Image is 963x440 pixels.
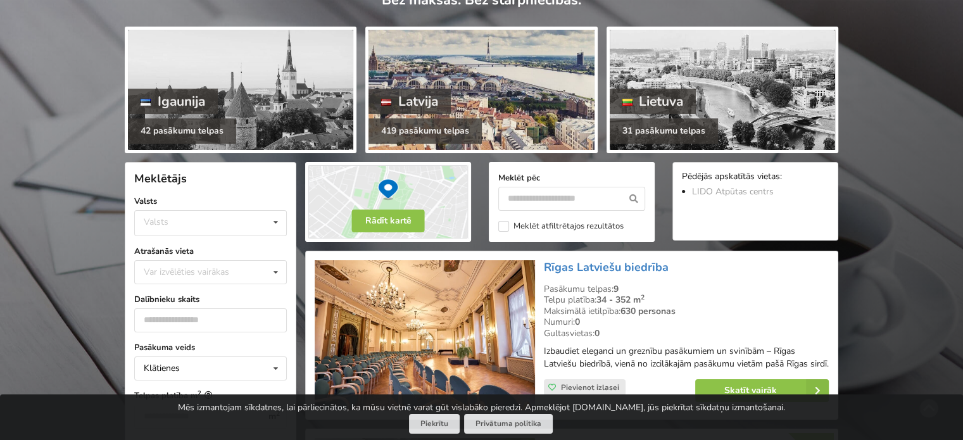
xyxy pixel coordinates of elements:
[544,260,669,275] a: Rīgas Latviešu biedrība
[368,89,451,114] div: Latvija
[610,89,696,114] div: Lietuva
[620,305,676,317] strong: 630 personas
[544,328,829,339] div: Gultasvietas:
[544,345,829,370] p: Izbaudiet eleganci un greznību pasākumiem un svinībām – Rīgas Latviešu biedrībā, vienā no izcilāk...
[368,118,482,144] div: 419 pasākumu telpas
[134,293,287,306] label: Dalībnieku skaits
[134,341,287,354] label: Pasākuma veids
[128,118,236,144] div: 42 pasākumu telpas
[544,294,829,306] div: Telpu platība:
[134,389,287,402] label: Telpas platība m
[641,292,645,302] sup: 2
[544,306,829,317] div: Maksimālā ietilpība:
[682,172,829,184] div: Pēdējās apskatītās vietas:
[409,414,460,434] button: Piekrītu
[464,414,553,434] a: Privātuma politika
[607,27,838,153] a: Lietuva 31 pasākumu telpas
[125,27,356,153] a: Igaunija 42 pasākumu telpas
[596,294,645,306] strong: 34 - 352 m
[305,162,471,242] img: Rādīt kartē
[544,317,829,328] div: Numuri:
[128,89,218,114] div: Igaunija
[134,195,287,208] label: Valsts
[134,171,187,186] span: Meklētājs
[352,210,425,232] button: Rādīt kartē
[198,389,201,397] sup: 2
[144,217,168,227] div: Valsts
[141,265,258,279] div: Var izvēlēties vairākas
[692,185,774,198] a: LIDO Atpūtas centrs
[695,379,829,402] a: Skatīt vairāk
[610,118,718,144] div: 31 pasākumu telpas
[315,260,534,411] img: Vēsturiska vieta | Rīga | Rīgas Latviešu biedrība
[498,221,624,232] label: Meklēt atfiltrētajos rezultātos
[134,245,287,258] label: Atrašanās vieta
[561,382,619,393] span: Pievienot izlasei
[365,27,597,153] a: Latvija 419 pasākumu telpas
[614,283,619,295] strong: 9
[144,364,180,373] div: Klātienes
[595,327,600,339] strong: 0
[575,316,580,328] strong: 0
[498,172,645,184] label: Meklēt pēc
[544,284,829,295] div: Pasākumu telpas:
